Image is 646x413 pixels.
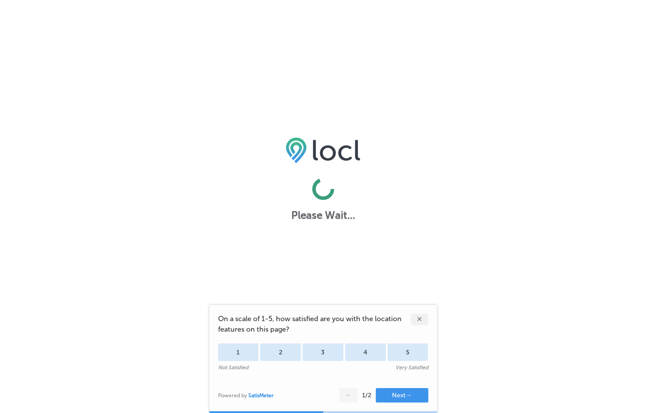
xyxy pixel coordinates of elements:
[218,364,248,371] div: Not Satisfied
[248,392,274,399] a: SatisMeter
[339,388,358,402] button: ←
[286,137,360,163] img: 6efc1275baa40be7c98c3b36c6bfde44.png
[345,343,386,361] div: 4
[218,343,259,361] div: 1
[260,343,301,361] div: 2
[388,343,428,361] div: 5
[303,343,343,361] div: 3
[218,314,411,335] span: On a scale of 1-5, how satisfied are you with the location features on this page?
[362,392,371,399] div: 1 / 2
[291,209,355,221] label: Please Wait...
[411,314,428,325] div: ✕
[218,392,274,399] div: Powered by
[376,388,428,402] button: Next→
[395,364,428,371] div: Very Satisfied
